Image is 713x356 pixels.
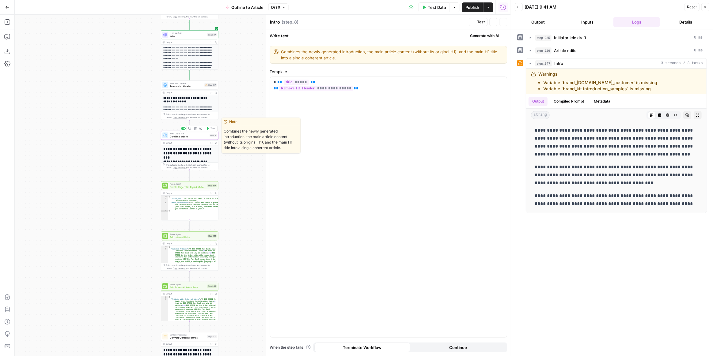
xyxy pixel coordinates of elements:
[462,32,507,40] button: Generate with AI
[161,246,168,248] div: 1
[529,97,548,106] button: Output
[428,4,446,10] span: Test Data
[189,220,190,231] g: Edge from step_237 to step_241
[687,4,697,10] span: Reset
[170,34,206,38] span: Intro
[531,111,550,119] span: string
[173,16,187,18] span: Copy the output
[470,33,499,39] span: Generate with AI
[231,4,264,10] span: Outline to Article
[163,335,167,338] img: o3r9yhbrn24ooq0tey3lueqptmfj
[161,296,168,298] div: 1
[166,41,208,44] div: Output
[166,141,208,144] div: Output
[166,343,208,346] div: Output
[166,296,168,298] span: Toggle code folding, rows 1 through 3
[343,344,382,350] span: Terminate Workflow
[189,170,190,181] g: Edge from step_8 to step_237
[462,2,483,12] button: Publish
[166,246,168,248] span: Toggle code folding, rows 1 through 3
[166,264,217,270] div: This output is too large & has been abbreviated for review. to view the full content.
[161,210,168,212] div: 4
[170,135,208,138] span: Combine article
[613,17,660,27] button: Logs
[161,196,168,198] div: 1
[170,333,206,336] span: Content Processing
[166,113,217,119] div: This output is too large & has been abbreviated for review. to view the full content.
[684,3,700,11] button: Reset
[281,49,503,61] textarea: Combines the newly generated introduction, the main article content (without its original H1), an...
[410,343,506,352] button: Continue
[449,344,467,350] span: Continue
[170,182,206,185] span: Power Agent
[535,60,552,66] span: step_247
[166,242,208,245] div: Output
[161,198,168,202] div: 2
[526,58,707,68] button: 3 seconds / 3 tasks
[526,33,707,43] button: 0 ms
[189,271,190,282] g: Edge from step_241 to step_243
[170,235,206,239] span: Add Internal Links
[222,118,300,126] div: Note
[170,185,206,189] span: Create Page Title Tags & Meta Descriptions
[694,48,703,53] span: 0 ms
[270,19,280,25] textarea: Intro
[170,283,206,286] span: Power Agent
[526,69,707,213] div: 3 seconds / 3 tasks
[170,233,206,236] span: Power Agent
[550,97,588,106] button: Compiled Prompt
[207,33,217,36] div: Step 247
[466,4,480,10] span: Publish
[170,132,208,135] span: Write Liquid Text
[543,86,657,92] li: Variable `brand_kit.introduction_samples` is missing
[469,18,487,26] button: Test
[543,80,657,86] li: Variable `brand_[DOMAIN_NAME]_customer` is missing
[173,167,187,169] span: Copy the output
[554,60,563,66] span: Intro
[694,35,703,40] span: 0 ms
[161,231,218,271] div: Power AgentAdd Internal LinksStep 241Output{ "Updated Article":"# ISO 27001 for SaaS: Your Comple...
[270,69,507,75] label: Template
[515,17,562,27] button: Output
[173,267,187,269] span: Copy the output
[477,19,485,25] span: Test
[590,97,614,106] button: Metadata
[161,181,218,220] div: Power AgentCreate Page Title Tags & Meta DescriptionsStep 237Output{ "Title_Tag":"ISO 27001 for S...
[270,345,311,350] a: When the step fails:
[170,84,203,88] span: Remove H1 Header
[526,46,707,55] button: 0 ms
[419,2,450,12] button: Test Data
[166,12,217,18] div: This output is too large & has been abbreviated for review. to view the full content.
[207,285,217,288] div: Step 243
[535,47,552,54] span: step_226
[535,35,552,41] span: step_225
[189,69,190,81] g: Edge from step_247 to step_227
[538,71,657,92] div: Warnings
[268,3,289,11] button: Draft
[166,91,208,94] div: Output
[207,184,217,187] div: Step 237
[205,126,216,131] button: Test
[170,32,206,35] span: LLM · GPT-4.1
[166,192,208,195] div: Output
[166,292,208,295] div: Output
[662,17,709,27] button: Details
[210,134,217,137] div: Step 8
[189,321,190,332] g: Edge from step_243 to step_244
[207,234,217,238] div: Step 241
[282,19,298,25] span: ( step_8 )
[189,19,190,30] g: Edge from step_226 to step_247
[222,126,300,153] span: Combines the newly generated introduction, the main article content (without its original H1), an...
[173,116,187,118] span: Copy the output
[271,5,280,10] span: Draft
[204,83,217,87] div: Step 227
[170,82,203,85] span: Run Code · Python
[554,35,586,41] span: Initial article draft
[170,336,206,340] span: Convert Content Format
[161,202,168,210] div: 3
[210,127,215,130] span: Test
[266,29,511,42] div: Write text
[554,47,576,54] span: Article edits
[161,282,218,321] div: Power AgentAdd External Links - ForkStep 243Output{ "Article with External Links":"# ISO 27001 fo...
